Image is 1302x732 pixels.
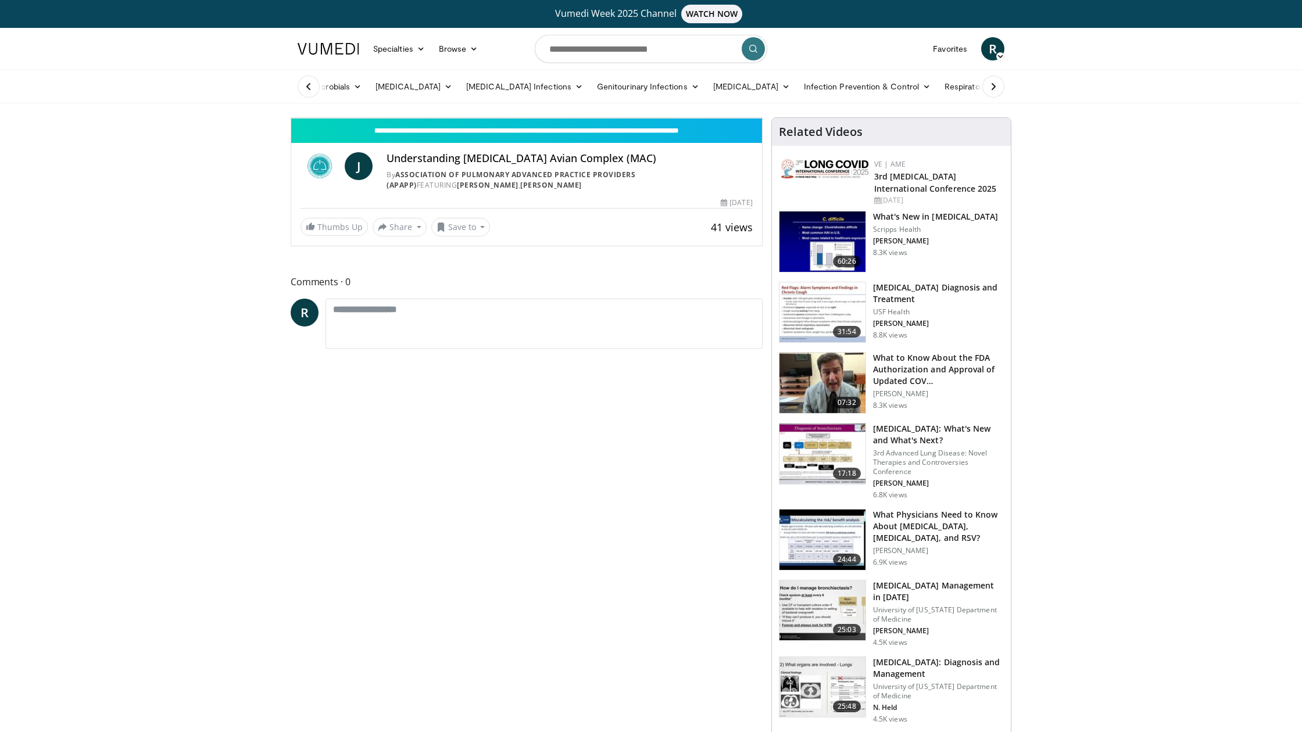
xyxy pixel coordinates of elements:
[873,490,907,500] p: 6.8K views
[681,5,743,23] span: WATCH NOW
[873,715,907,724] p: 4.5K views
[779,580,1004,647] a: 25:03 [MEDICAL_DATA] Management in [DATE] University of [US_STATE] Department of Medicine [PERSON...
[873,352,1004,387] h3: What to Know About the FDA Authorization and Approval of Updated COV…
[298,43,359,55] img: VuMedi Logo
[873,236,999,246] p: [PERSON_NAME]
[291,274,763,289] span: Comments 0
[873,479,1004,488] p: [PERSON_NAME]
[797,75,938,98] a: Infection Prevention & Control
[387,152,753,165] h4: Understanding [MEDICAL_DATA] Avian Complex (MAC)
[721,198,752,208] div: [DATE]
[874,159,906,169] a: VE | AME
[291,118,762,119] video-js: Video Player
[345,152,373,180] a: J
[459,75,590,98] a: [MEDICAL_DATA] Infections
[833,624,861,636] span: 25:03
[779,656,1004,724] a: 25:48 [MEDICAL_DATA]: Diagnosis and Management University of [US_STATE] Department of Medicine N....
[873,307,1004,317] p: USF Health
[873,703,1004,712] p: N. Held
[938,75,1046,98] a: Respiratory Infections
[432,37,485,60] a: Browse
[366,37,432,60] a: Specialties
[873,558,907,567] p: 6.9K views
[781,159,868,178] img: a2792a71-925c-4fc2-b8ef-8d1b21aec2f7.png.150x105_q85_autocrop_double_scale_upscale_version-0.2.jpg
[873,682,1004,701] p: University of [US_STATE] Department of Medicine
[873,656,1004,680] h3: [MEDICAL_DATA]: Diagnosis and Management
[387,170,753,191] div: By FEATURING ,
[873,319,1004,328] p: [PERSON_NAME]
[873,389,1004,399] p: [PERSON_NAME]
[873,225,999,234] p: Scripps Health
[873,448,1004,476] p: 3rd Advanced Lung Disease: Novel Therapies and Controversies Conference
[779,125,863,139] h4: Related Videos
[873,211,999,223] h3: What's New in [MEDICAL_DATA]
[779,211,1004,272] a: 60:26 What's New in [MEDICAL_DATA] Scripps Health [PERSON_NAME] 8.3K views
[457,180,518,190] a: [PERSON_NAME]
[874,171,997,194] a: 3rd [MEDICAL_DATA] International Conference 2025
[301,152,340,180] img: Association of Pulmonary Advanced Practice Providers (APAPP)
[291,299,319,326] a: R
[833,326,861,338] span: 31:54
[981,37,1004,60] a: R
[779,580,865,641] img: 53fb3f4b-febe-4458-8f4d-b7e4c97c629c.150x105_q85_crop-smart_upscale.jpg
[833,468,861,479] span: 17:18
[779,353,865,413] img: a1e50555-b2fd-4845-bfdc-3eac51376964.150x105_q85_crop-smart_upscale.jpg
[873,423,1004,446] h3: [MEDICAL_DATA]: What's New and What's Next?
[706,75,797,98] a: [MEDICAL_DATA]
[779,282,1004,343] a: 31:54 [MEDICAL_DATA] Diagnosis and Treatment USF Health [PERSON_NAME] 8.8K views
[301,218,368,236] a: Thumbs Up
[833,256,861,267] span: 60:26
[874,195,1001,206] div: [DATE]
[369,75,459,98] a: [MEDICAL_DATA]
[590,75,706,98] a: Genitourinary Infections
[779,424,865,484] img: 8723abe7-f9a9-4f6c-9b26-6bd057632cd6.150x105_q85_crop-smart_upscale.jpg
[873,605,1004,624] p: University of [US_STATE] Department of Medicine
[779,282,865,343] img: 912d4c0c-18df-4adc-aa60-24f51820003e.150x105_q85_crop-smart_upscale.jpg
[779,509,1004,570] a: 24:44 What Physicians Need to Know About [MEDICAL_DATA], [MEDICAL_DATA], and RSV? [PERSON_NAME] 6...
[779,423,1004,500] a: 17:18 [MEDICAL_DATA]: What's New and What's Next? 3rd Advanced Lung Disease: Novel Therapies and ...
[779,509,865,570] img: 91589b0f-a920-456c-982d-84c13c387289.150x105_q85_crop-smart_upscale.jpg
[299,5,1003,23] a: Vumedi Week 2025 ChannelWATCH NOW
[873,546,1004,555] p: [PERSON_NAME]
[833,397,861,408] span: 07:32
[926,37,974,60] a: Favorites
[833,554,861,565] span: 24:44
[373,218,427,236] button: Share
[873,401,907,410] p: 8.3K views
[873,580,1004,603] h3: [MEDICAL_DATA] Management in [DATE]
[431,218,491,236] button: Save to
[711,220,753,234] span: 41 views
[873,248,907,257] p: 8.3K views
[387,170,635,190] a: Association of Pulmonary Advanced Practice Providers (APAPP)
[873,626,1004,636] p: [PERSON_NAME]
[535,35,767,63] input: Search topics, interventions
[520,180,582,190] a: [PERSON_NAME]
[779,211,865,272] img: 8828b190-63b7-4755-985f-be01b6c06460.150x105_q85_crop-smart_upscale.jpg
[833,701,861,712] span: 25:48
[873,331,907,340] p: 8.8K views
[873,509,1004,544] h3: What Physicians Need to Know About [MEDICAL_DATA], [MEDICAL_DATA], and RSV?
[873,282,1004,305] h3: [MEDICAL_DATA] Diagnosis and Treatment
[779,352,1004,414] a: 07:32 What to Know About the FDA Authorization and Approval of Updated COV… [PERSON_NAME] 8.3K views
[779,657,865,717] img: 48a279bf-ed55-4cc8-a195-f1343f2ffb6e.150x105_q85_crop-smart_upscale.jpg
[873,638,907,647] p: 4.5K views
